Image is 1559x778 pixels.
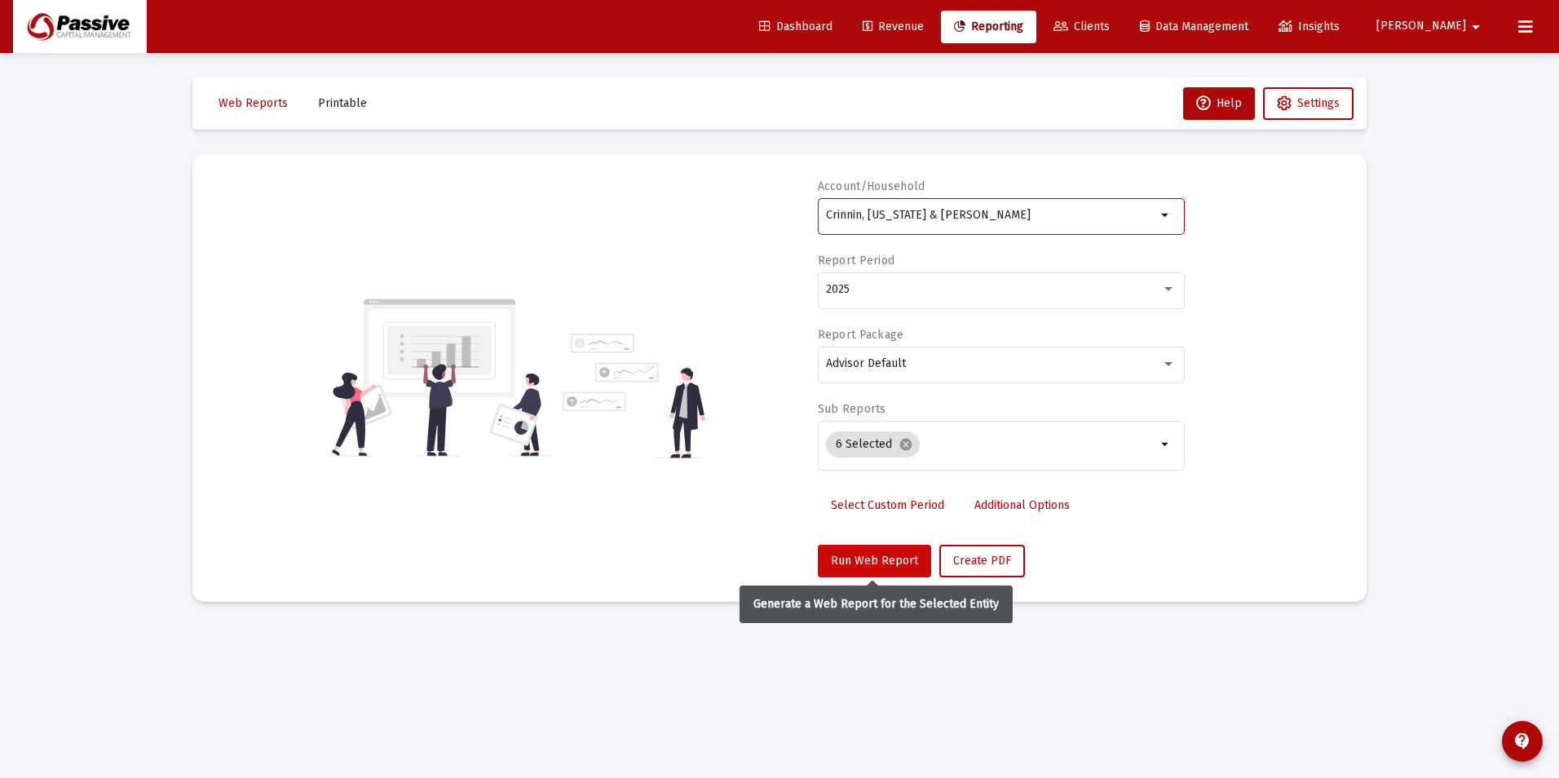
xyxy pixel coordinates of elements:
button: Printable [305,87,380,120]
span: Insights [1279,20,1340,33]
span: Reporting [954,20,1023,33]
span: Additional Options [974,498,1070,512]
button: [PERSON_NAME] [1357,10,1505,42]
label: Report Package [818,328,904,342]
span: Select Custom Period [831,498,944,512]
span: Create PDF [953,554,1011,568]
span: Dashboard [759,20,832,33]
label: Sub Reports [818,402,886,416]
span: 2025 [826,282,850,296]
a: Clients [1040,11,1123,43]
mat-icon: arrow_drop_down [1156,435,1176,454]
span: Printable [318,96,367,110]
a: Insights [1265,11,1353,43]
span: Settings [1297,96,1340,110]
span: Help [1196,96,1242,110]
label: Account/Household [818,179,925,193]
button: Run Web Report [818,545,931,577]
mat-icon: arrow_drop_down [1156,206,1176,225]
span: Run Web Report [831,554,918,568]
mat-icon: arrow_drop_down [1466,11,1486,43]
span: Web Reports [219,96,288,110]
mat-chip-list: Selection [826,428,1156,461]
span: [PERSON_NAME] [1376,20,1466,33]
mat-icon: contact_support [1513,732,1532,751]
a: Reporting [941,11,1036,43]
button: Web Reports [205,87,301,120]
input: Search or select an account or household [826,209,1156,222]
a: Data Management [1127,11,1261,43]
img: reporting [329,297,553,458]
button: Help [1183,87,1255,120]
mat-icon: cancel [899,437,913,452]
img: reporting-alt [563,334,705,458]
button: Create PDF [939,545,1025,577]
label: Report Period [818,254,895,267]
span: Clients [1053,20,1110,33]
a: Dashboard [746,11,846,43]
button: Settings [1263,87,1354,120]
mat-chip: 6 Selected [826,431,920,458]
span: Revenue [863,20,924,33]
a: Revenue [850,11,937,43]
span: Data Management [1140,20,1248,33]
img: Dashboard [25,11,135,43]
span: Advisor Default [826,356,906,370]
